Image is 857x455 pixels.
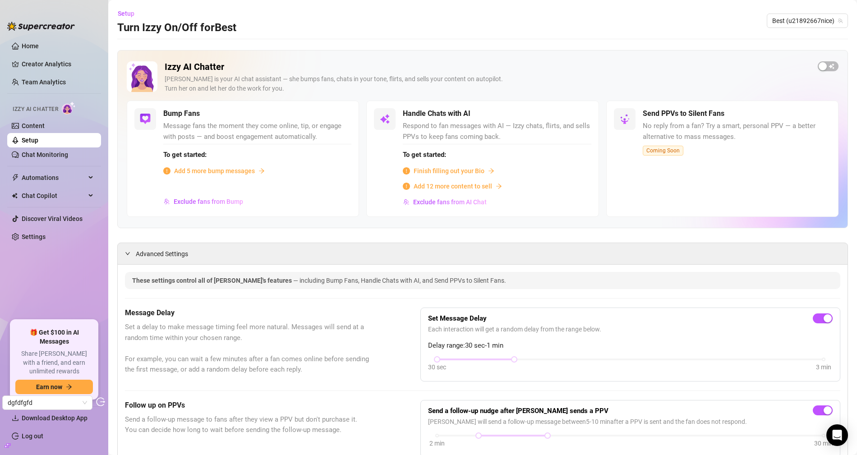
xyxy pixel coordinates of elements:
[7,22,75,31] img: logo-BBDzfeDw.svg
[428,417,833,427] span: [PERSON_NAME] will send a follow-up message between 5 - 10 min after a PPV is sent and the fan do...
[22,122,45,129] a: Content
[619,114,630,124] img: svg%3e
[814,438,833,448] div: 30 min
[15,349,93,376] span: Share [PERSON_NAME] with a friend, and earn unlimited rewards
[293,277,506,284] span: — including Bump Fans, Handle Chats with AI, and Send PPVs to Silent Fans.
[13,105,58,114] span: Izzy AI Chatter
[163,194,244,209] button: Exclude fans from Bump
[22,170,86,185] span: Automations
[22,137,38,144] a: Setup
[66,384,72,390] span: arrow-right
[428,314,487,322] strong: Set Message Delay
[125,414,375,436] span: Send a follow-up message to fans after they view a PPV but don't purchase it. You can decide how ...
[96,397,105,406] span: logout
[22,57,94,71] a: Creator Analytics
[164,198,170,205] img: svg%3e
[816,362,831,372] div: 3 min
[488,168,494,174] span: arrow-right
[132,277,293,284] span: These settings control all of [PERSON_NAME]'s features
[22,78,66,86] a: Team Analytics
[643,146,683,156] span: Coming Soon
[643,121,831,142] span: No reply from a fan? Try a smart, personal PPV — a better alternative to mass messages.
[12,174,19,181] span: thunderbolt
[15,380,93,394] button: Earn nowarrow-right
[429,438,445,448] div: 2 min
[403,167,410,175] span: info-circle
[403,108,470,119] h5: Handle Chats with AI
[428,324,833,334] span: Each interaction will get a random delay from the range below.
[62,101,76,115] img: AI Chatter
[125,322,375,375] span: Set a delay to make message timing feel more natural. Messages will send at a random time within ...
[826,424,848,446] div: Open Intercom Messenger
[772,14,843,28] span: Best (u21892667nice)
[165,74,811,93] div: [PERSON_NAME] is your AI chat assistant — she bumps fans, chats in your tone, flirts, and sells y...
[496,183,502,189] span: arrow-right
[12,414,19,422] span: download
[125,308,375,318] h5: Message Delay
[22,432,43,440] a: Log out
[428,407,608,415] strong: Send a follow-up nudge after [PERSON_NAME] sends a PPV
[36,383,62,391] span: Earn now
[22,151,68,158] a: Chat Monitoring
[22,42,39,50] a: Home
[163,167,170,175] span: info-circle
[643,108,724,119] h5: Send PPVs to Silent Fans
[258,168,265,174] span: arrow-right
[428,362,446,372] div: 30 sec
[136,249,188,259] span: Advanced Settings
[118,10,134,17] span: Setup
[125,400,375,411] h5: Follow up on PPVs
[125,251,130,256] span: expanded
[379,114,390,124] img: svg%3e
[12,193,18,199] img: Chat Copilot
[413,198,487,206] span: Exclude fans from AI Chat
[22,188,86,203] span: Chat Copilot
[127,61,157,92] img: Izzy AI Chatter
[15,328,93,346] span: 🎁 Get $100 in AI Messages
[414,181,492,191] span: Add 12 more content to sell
[22,233,46,240] a: Settings
[22,215,83,222] a: Discover Viral Videos
[428,340,833,351] span: Delay range: 30 sec - 1 min
[163,121,351,142] span: Message fans the moment they come online, tip, or engage with posts — and boost engagement automa...
[403,151,446,159] strong: To get started:
[403,199,410,205] img: svg%3e
[174,198,243,205] span: Exclude fans from Bump
[125,248,136,258] div: expanded
[5,442,11,449] span: build
[117,6,142,21] button: Setup
[8,396,87,409] span: dgfdfgfd
[403,121,591,142] span: Respond to fan messages with AI — Izzy chats, flirts, and sells PPVs to keep fans coming back.
[403,183,410,190] span: info-circle
[403,195,487,209] button: Exclude fans from AI Chat
[140,114,151,124] img: svg%3e
[174,166,255,176] span: Add 5 more bump messages
[163,151,207,159] strong: To get started:
[163,108,200,119] h5: Bump Fans
[414,166,484,176] span: Finish filling out your Bio
[22,414,88,422] span: Download Desktop App
[117,21,236,35] h3: Turn Izzy On/Off for Best
[838,18,843,23] span: team
[165,61,811,73] h2: Izzy AI Chatter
